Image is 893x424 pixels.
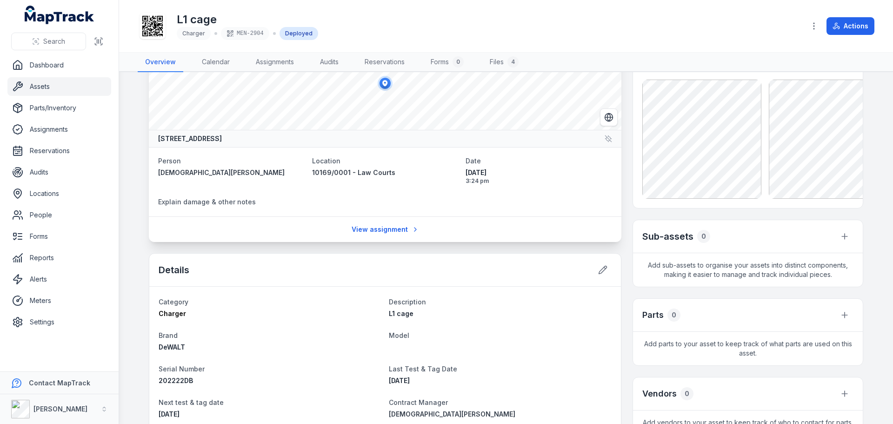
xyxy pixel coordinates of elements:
span: Location [312,157,340,165]
span: 3:24 pm [466,177,612,185]
a: [DEMOGRAPHIC_DATA][PERSON_NAME] [158,168,305,177]
a: Audits [313,53,346,72]
span: Next test & tag date [159,398,224,406]
strong: [PERSON_NAME] [33,405,87,413]
h2: Details [159,263,189,276]
a: Parts/Inventory [7,99,111,117]
a: People [7,206,111,224]
div: 0 [453,56,464,67]
a: Calendar [194,53,237,72]
a: Files4 [482,53,526,72]
span: Add sub-assets to organise your assets into distinct components, making it easier to manage and t... [633,253,863,287]
span: Description [389,298,426,306]
span: [DATE] [466,168,612,177]
span: L1 cage [389,310,413,317]
div: 0 [680,387,693,400]
a: Dashboard [7,56,111,74]
h3: Parts [642,309,664,322]
span: Date [466,157,481,165]
span: Add parts to your asset to keep track of what parts are used on this asset. [633,332,863,365]
a: Meters [7,291,111,310]
a: Assignments [7,120,111,139]
span: Model [389,331,409,339]
span: Contract Manager [389,398,448,406]
span: Explain damage & other notes [158,198,256,206]
a: Overview [138,53,183,72]
span: Serial Number [159,365,205,373]
time: 4/10/2026, 12:00:00 AM [159,410,180,418]
a: Settings [7,313,111,331]
a: Alerts [7,270,111,289]
time: 10/10/2025, 12:00:00 AM [389,377,410,384]
a: Reservations [7,141,111,160]
span: 202222DB [159,377,193,384]
span: Charger [159,310,186,317]
a: View assignment [346,221,425,238]
a: [DEMOGRAPHIC_DATA][PERSON_NAME] [389,410,612,419]
div: 0 [667,309,680,322]
span: Last Test & Tag Date [389,365,457,373]
a: Forms [7,227,111,246]
a: Assets [7,77,111,96]
span: [DATE] [159,410,180,418]
span: Category [159,298,188,306]
span: Person [158,157,181,165]
button: Search [11,33,86,50]
h3: Vendors [642,387,677,400]
strong: Contact MapTrack [29,379,90,387]
span: Charger [182,30,205,37]
a: Reports [7,249,111,267]
span: Brand [159,331,178,339]
a: Reservations [357,53,412,72]
time: 8/14/2025, 3:24:20 PM [466,168,612,185]
a: Assignments [248,53,301,72]
button: Switch to Satellite View [600,108,618,126]
div: Deployed [280,27,318,40]
div: 0 [697,230,710,243]
a: Forms0 [423,53,471,72]
a: 10169/0001 - Law Courts [312,168,459,177]
span: Search [43,37,65,46]
span: 10169/0001 - Law Courts [312,168,395,176]
a: Locations [7,184,111,203]
strong: [STREET_ADDRESS] [158,134,222,143]
canvas: Map [149,37,621,130]
a: Audits [7,163,111,182]
h2: Sub-assets [642,230,693,243]
span: DeWALT [159,343,185,351]
span: [DATE] [389,377,410,384]
div: 4 [507,56,519,67]
a: MapTrack [25,6,94,24]
button: Actions [826,17,874,35]
h1: L1 cage [177,12,318,27]
div: MEN-2904 [221,27,269,40]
